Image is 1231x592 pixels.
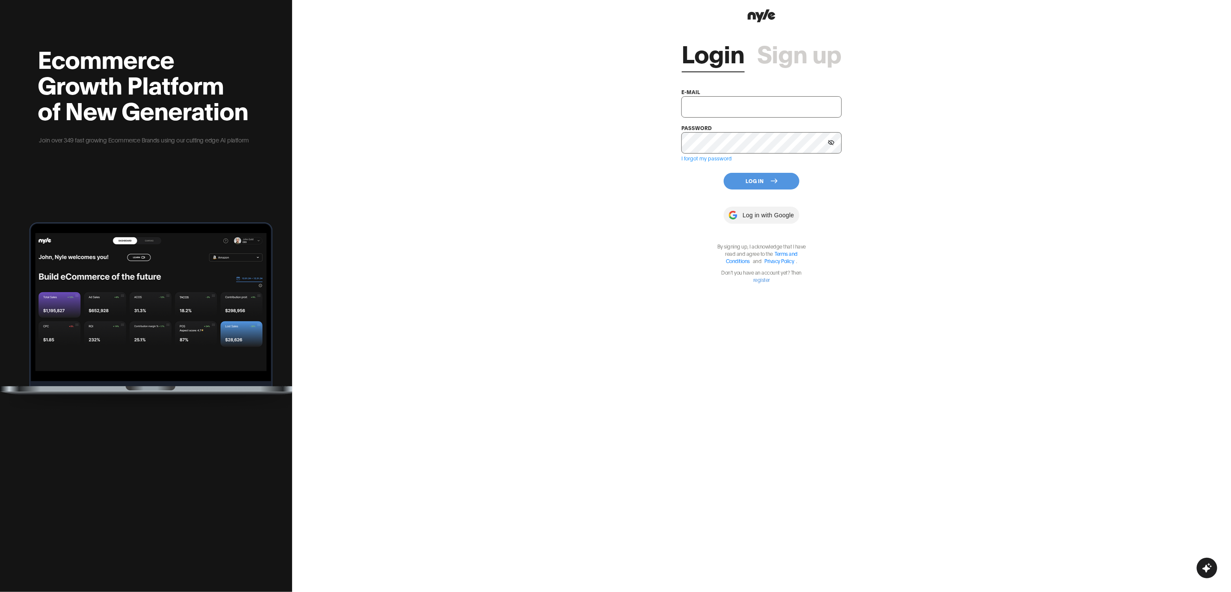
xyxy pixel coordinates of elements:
[681,89,700,95] label: e-mail
[751,258,764,264] span: and
[765,258,794,264] a: Privacy Policy
[38,45,250,122] h2: Ecommerce Growth Platform of New Generation
[758,40,842,65] a: Sign up
[724,207,799,224] button: Log in with Google
[753,276,770,283] a: register
[38,135,250,145] p: Join over 349 fast growing Ecommerce Brands using our cutting edge AI platform
[682,40,745,65] a: Login
[726,250,798,264] a: Terms and Conditions
[713,243,811,264] p: By signing up, I acknowledge that I have read and agree to the .
[681,155,732,161] a: I forgot my password
[724,173,799,189] button: Log In
[713,269,811,283] p: Don't you have an account yet? Then
[681,124,712,131] label: password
